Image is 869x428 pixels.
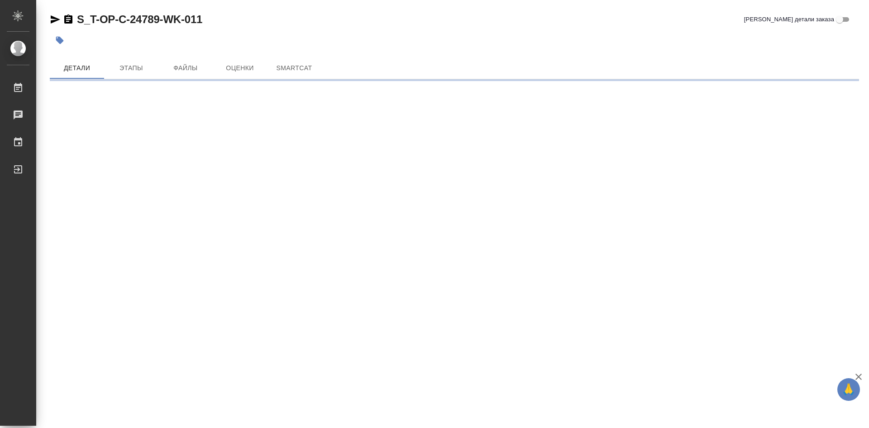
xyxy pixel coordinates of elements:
span: SmartCat [272,63,316,74]
span: [PERSON_NAME] детали заказа [744,15,834,24]
span: Детали [55,63,99,74]
span: 🙏 [841,380,856,399]
span: Этапы [110,63,153,74]
button: Добавить тэг [50,30,70,50]
button: Скопировать ссылку [63,14,74,25]
a: S_T-OP-C-24789-WK-011 [77,13,202,25]
button: Скопировать ссылку для ЯМессенджера [50,14,61,25]
button: 🙏 [837,378,860,401]
span: Файлы [164,63,207,74]
span: Оценки [218,63,262,74]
